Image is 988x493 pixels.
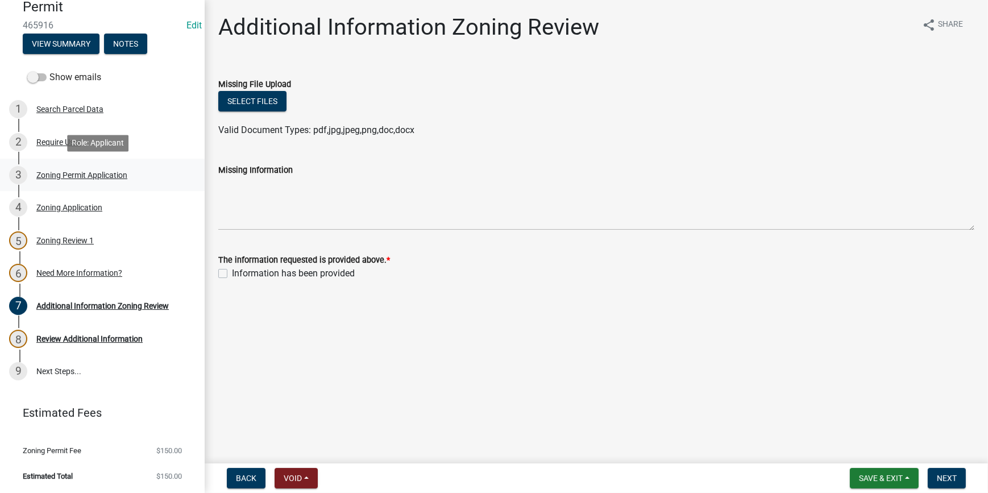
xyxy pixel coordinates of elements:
wm-modal-confirm: Notes [104,40,147,49]
div: Review Additional Information [36,335,143,343]
label: Missing File Upload [218,81,291,89]
div: 3 [9,166,27,184]
span: Void [284,474,302,483]
div: 6 [9,264,27,282]
a: Estimated Fees [9,401,186,424]
span: 465916 [23,20,182,31]
label: Show emails [27,71,101,84]
div: 7 [9,297,27,315]
div: Zoning Application [36,204,102,212]
span: $150.00 [156,473,182,480]
span: Next [937,474,957,483]
label: Information has been provided [232,267,355,280]
i: share [922,18,936,32]
span: Zoning Permit Fee [23,447,81,454]
label: Missing Information [218,167,293,175]
button: shareShare [913,14,972,36]
span: Back [236,474,256,483]
button: Void [275,468,318,488]
a: Edit [186,20,202,31]
wm-modal-confirm: Edit Application Number [186,20,202,31]
button: Next [928,468,966,488]
div: 1 [9,100,27,118]
wm-modal-confirm: Summary [23,40,99,49]
div: Require User [36,138,81,146]
button: Notes [104,34,147,54]
div: 8 [9,330,27,348]
div: 2 [9,133,27,151]
span: Valid Document Types: pdf,jpg,jpeg,png,doc,docx [218,125,414,135]
button: Select files [218,91,287,111]
h1: Additional Information Zoning Review [218,14,599,41]
div: Need More Information? [36,269,122,277]
div: Zoning Permit Application [36,171,127,179]
div: Zoning Review 1 [36,237,94,245]
div: 9 [9,362,27,380]
button: View Summary [23,34,99,54]
span: Share [938,18,963,32]
div: 4 [9,198,27,217]
button: Back [227,468,265,488]
span: Save & Exit [859,474,903,483]
span: $150.00 [156,447,182,454]
div: Search Parcel Data [36,105,103,113]
label: The information requested is provided above. [218,256,390,264]
div: Additional Information Zoning Review [36,302,169,310]
span: Estimated Total [23,473,73,480]
div: 5 [9,231,27,250]
button: Save & Exit [850,468,919,488]
div: Role: Applicant [67,135,128,151]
